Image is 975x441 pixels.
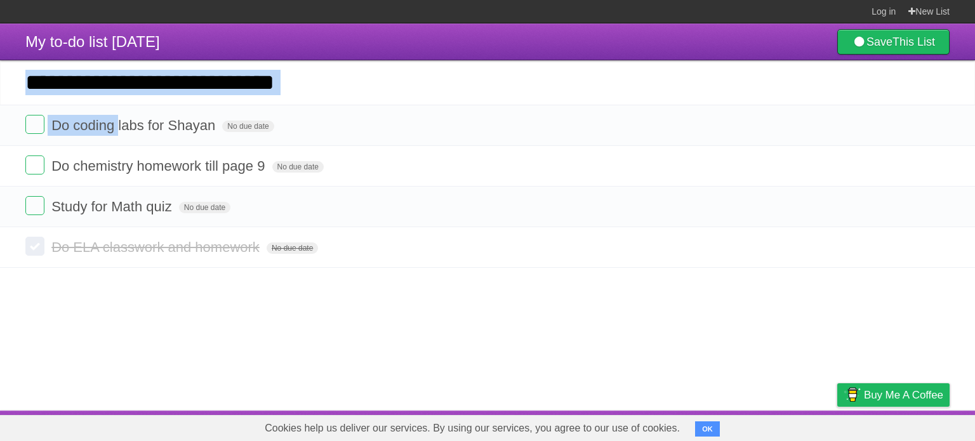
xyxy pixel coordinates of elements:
a: About [668,414,695,438]
span: Buy me a coffee [864,384,943,406]
span: Cookies help us deliver our services. By using our services, you agree to our use of cookies. [252,416,693,441]
span: No due date [267,242,318,254]
a: SaveThis List [837,29,950,55]
span: Do ELA classwork and homework [51,239,263,255]
img: Buy me a coffee [844,384,861,405]
a: Suggest a feature [870,414,950,438]
a: Terms [778,414,806,438]
b: This List [892,36,935,48]
span: No due date [272,161,324,173]
span: No due date [222,121,274,132]
a: Developers [710,414,762,438]
label: Done [25,155,44,174]
button: OK [695,421,720,437]
span: Do chemistry homework till page 9 [51,158,268,174]
label: Done [25,196,44,215]
a: Buy me a coffee [837,383,950,407]
span: My to-do list [DATE] [25,33,160,50]
span: No due date [179,202,230,213]
span: Study for Math quiz [51,199,175,214]
a: Privacy [821,414,854,438]
label: Done [25,115,44,134]
label: Done [25,237,44,256]
span: Do coding labs for Shayan [51,117,218,133]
